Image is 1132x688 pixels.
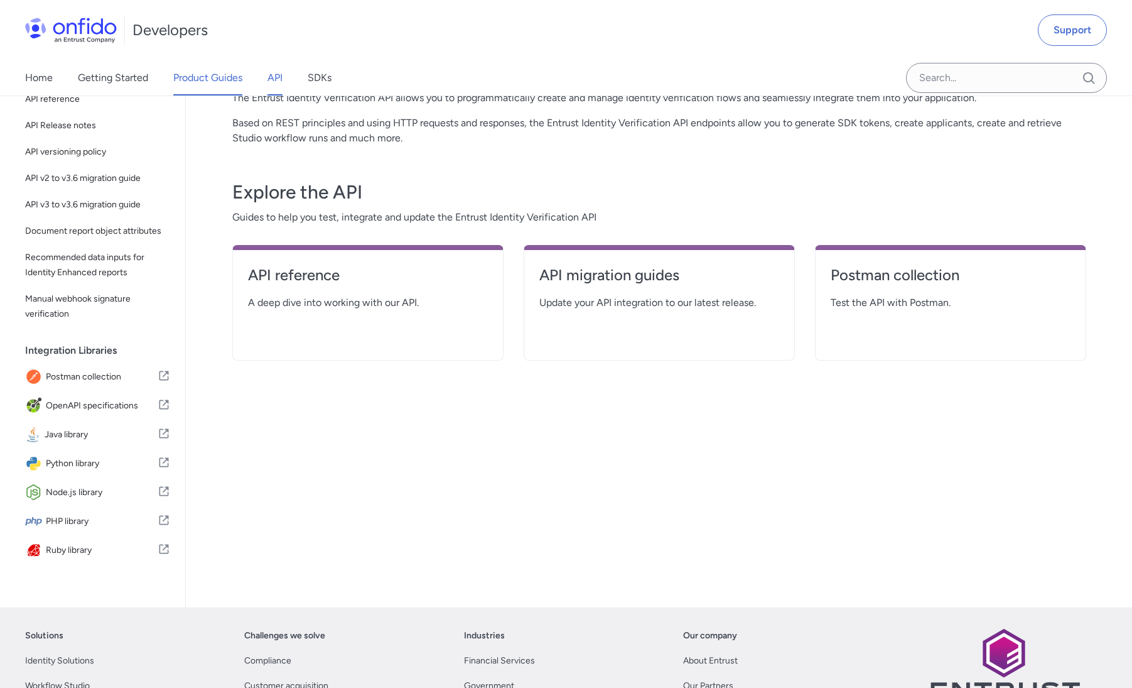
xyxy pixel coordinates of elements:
[20,479,175,506] a: IconNode.js libraryNode.js library
[248,265,488,285] h4: API reference
[831,265,1070,285] h4: Postman collection
[173,60,242,96] a: Product Guides
[25,455,46,472] img: IconPython library
[831,295,1070,310] span: Test the API with Postman.
[20,245,175,285] a: Recommended data inputs for Identity Enhanced reports
[683,628,737,643] a: Our company
[308,60,332,96] a: SDKs
[20,421,175,449] a: IconJava libraryJava library
[244,628,325,643] a: Challenges we solve
[132,20,208,40] h1: Developers
[464,653,535,669] a: Financial Services
[232,180,1086,205] h3: Explore the API
[25,397,46,415] img: IconOpenAPI specifications
[20,192,175,217] a: API v3 to v3.6 migration guide
[248,265,488,295] a: API reference
[20,139,175,165] a: API versioning policy
[232,90,1086,106] p: The Entrust Identity Verification API allows you to programmatically create and manage identity v...
[20,450,175,478] a: IconPython libraryPython library
[25,18,117,43] img: Onfido Logo
[20,537,175,564] a: IconRuby libraryRuby library
[46,542,158,559] span: Ruby library
[539,265,779,295] a: API migration guides
[267,60,283,96] a: API
[78,60,148,96] a: Getting Started
[46,455,158,472] span: Python library
[25,60,53,96] a: Home
[25,426,45,444] img: IconJava library
[25,513,46,530] img: IconPHP library
[46,368,158,386] span: Postman collection
[244,653,291,669] a: Compliance
[25,542,46,559] img: IconRuby library
[25,368,46,386] img: IconPostman collection
[1038,14,1107,46] a: Support
[45,426,158,444] span: Java library
[25,653,94,669] a: Identity Solutions
[20,363,175,391] a: IconPostman collectionPostman collection
[25,92,170,107] span: API reference
[25,628,63,643] a: Solutions
[20,219,175,244] a: Document report object attributes
[906,63,1107,93] input: Onfido search input field
[46,484,158,501] span: Node.js library
[25,197,170,212] span: API v3 to v3.6 migration guide
[25,118,170,133] span: API Release notes
[20,508,175,535] a: IconPHP libraryPHP library
[25,338,180,363] div: Integration Libraries
[25,250,170,280] span: Recommended data inputs for Identity Enhanced reports
[232,210,1086,225] span: Guides to help you test, integrate and update the Entrust Identity Verification API
[25,171,170,186] span: API v2 to v3.6 migration guide
[46,513,158,530] span: PHP library
[46,397,158,415] span: OpenAPI specifications
[20,287,175,327] a: Manual webhook signature verification
[539,265,779,285] h4: API migration guides
[20,166,175,191] a: API v2 to v3.6 migration guide
[25,484,46,501] img: IconNode.js library
[464,628,505,643] a: Industries
[20,87,175,112] a: API reference
[539,295,779,310] span: Update your API integration to our latest release.
[20,113,175,138] a: API Release notes
[20,392,175,420] a: IconOpenAPI specificationsOpenAPI specifications
[248,295,488,310] span: A deep dive into working with our API.
[232,116,1086,146] p: Based on REST principles and using HTTP requests and responses, the Entrust Identity Verification...
[25,145,170,160] span: API versioning policy
[25,224,170,239] span: Document report object attributes
[831,265,1070,295] a: Postman collection
[25,292,170,322] span: Manual webhook signature verification
[683,653,738,669] a: About Entrust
